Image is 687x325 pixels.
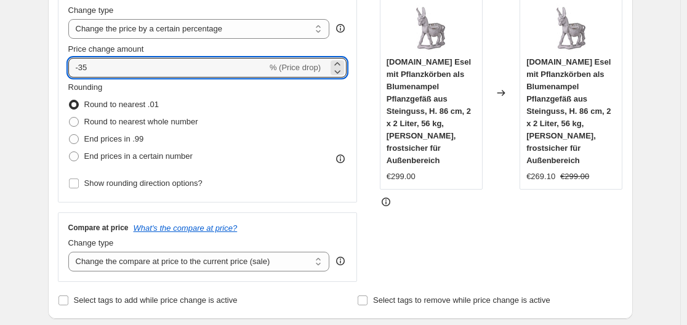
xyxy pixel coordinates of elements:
[68,6,114,15] span: Change type
[134,223,238,233] button: What's the compare at price?
[387,57,471,165] span: [DOMAIN_NAME] Esel mit Pflanzkörben als Blumenampel Pflanzgefäß aus Steinguss, H. 86 cm, 2 x 2 Li...
[68,238,114,247] span: Change type
[334,255,347,267] div: help
[526,171,555,183] div: €269.10
[84,100,159,109] span: Round to nearest .01
[74,295,238,305] span: Select tags to add while price change is active
[68,58,267,78] input: -15
[387,171,416,183] div: €299.00
[68,223,129,233] h3: Compare at price
[547,3,596,52] img: 71rkYqGvbZL_80x.jpg
[68,44,144,54] span: Price change amount
[84,179,203,188] span: Show rounding direction options?
[68,82,103,92] span: Rounding
[560,171,589,183] strike: €299.00
[406,3,456,52] img: 71rkYqGvbZL_80x.jpg
[373,295,550,305] span: Select tags to remove while price change is active
[84,134,144,143] span: End prices in .99
[84,151,193,161] span: End prices in a certain number
[270,63,321,72] span: % (Price drop)
[526,57,611,165] span: [DOMAIN_NAME] Esel mit Pflanzkörben als Blumenampel Pflanzgefäß aus Steinguss, H. 86 cm, 2 x 2 Li...
[84,117,198,126] span: Round to nearest whole number
[334,22,347,34] div: help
